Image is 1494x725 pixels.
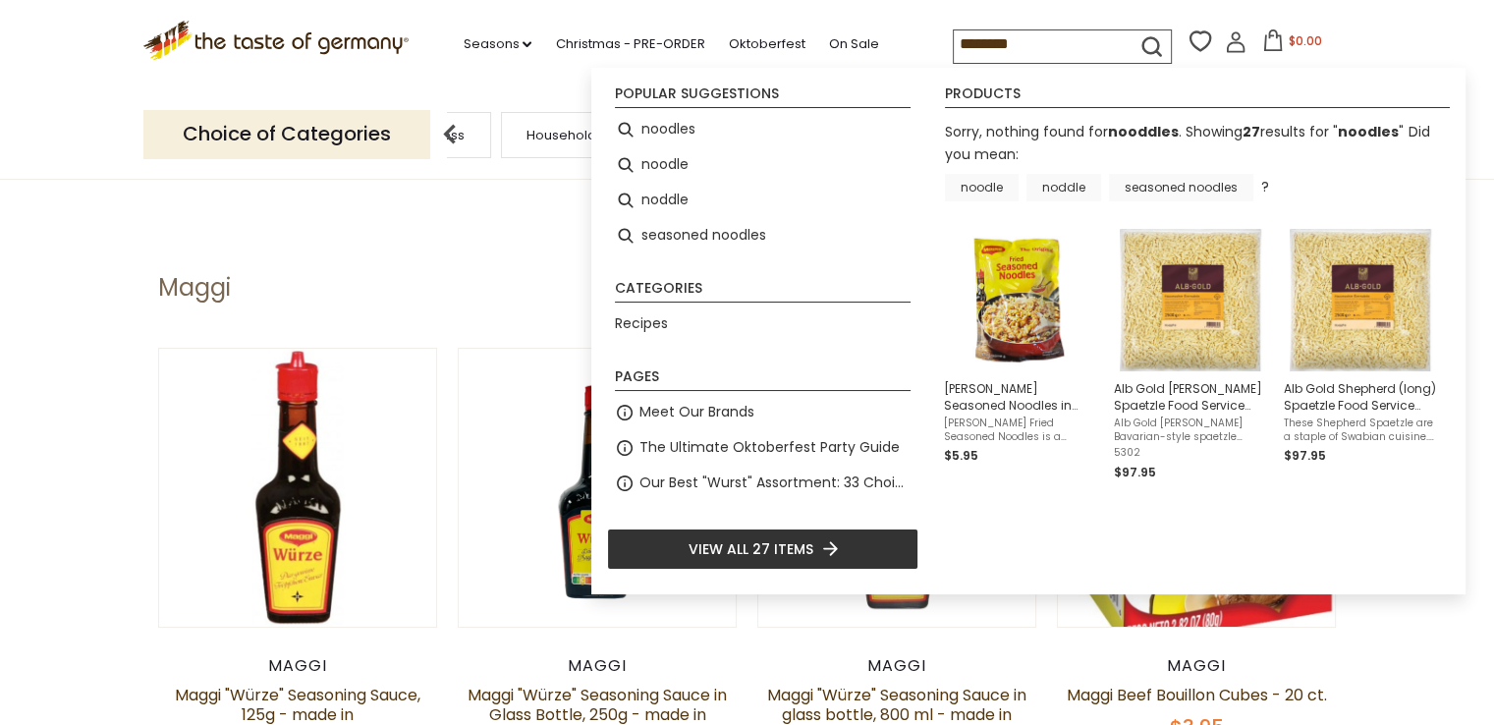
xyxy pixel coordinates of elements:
[728,33,804,55] a: Oktoberfest
[1284,447,1326,464] span: $97.95
[639,436,900,459] a: The Ultimate Oktoberfest Party Guide
[1243,122,1260,141] b: 27
[1276,221,1446,490] li: Alb Gold Shepherd (long) Spaetzle Food Service Case of 4 x 5.5 lbs.
[430,115,470,154] img: previous arrow
[757,656,1037,676] div: Maggi
[1288,32,1321,49] span: $0.00
[1114,417,1268,444] span: Alb Gold [PERSON_NAME] Bavarian-style spaetzle noodles are a staple of Bavarian/Southwest German ...
[828,33,878,55] a: On Sale
[615,369,911,391] li: Pages
[689,538,813,560] span: View all 27 items
[945,122,1430,197] div: Did you mean: ?
[945,174,1019,201] a: noodle
[945,86,1450,108] li: Products
[945,122,1182,141] span: Sorry, nothing found for .
[607,307,918,342] li: Recipes
[1026,174,1101,201] a: noddle
[607,395,918,430] li: Meet Our Brands
[615,312,668,335] a: Recipes
[1067,684,1327,706] a: Maggi Beef Bouillon Cubes - 20 ct.
[607,430,918,466] li: The Ultimate Oktoberfest Party Guide
[143,110,430,158] p: Choice of Categories
[639,472,911,494] a: Our Best "Wurst" Assortment: 33 Choices For The Grillabend
[944,447,978,464] span: $5.95
[1114,464,1156,480] span: $97.95
[607,529,918,570] li: View all 27 items
[555,33,704,55] a: Christmas - PRE-ORDER
[1106,221,1276,490] li: Alb Gold Knoepfle Spaetzle Food Service Case of 4 (2.5 kg each)
[1114,229,1268,482] a: Alb Gold [PERSON_NAME] Spaetzle Food Service Case of 4 (2.5 kg each)Alb Gold [PERSON_NAME] Bavari...
[944,417,1098,444] span: [PERSON_NAME] Fried Seasoned Noodles is a delicious solution to quickly prepare dinner or lunch. ...
[950,229,1092,371] img: Maggi Fried Seasoned Noodles
[944,229,1098,482] a: Maggi Fried Seasoned Noodles[PERSON_NAME] Seasoned Noodles in Pouch - 6.7 oz.[PERSON_NAME] Fried ...
[463,33,531,55] a: Seasons
[459,349,737,627] img: Maggi
[1108,122,1179,141] b: nooddles
[158,656,438,676] div: Maggi
[944,380,1098,414] span: [PERSON_NAME] Seasoned Noodles in Pouch - 6.7 oz.
[936,221,1106,490] li: Maggi Fried Seasoned Noodles in Pouch - 6.7 oz.
[1284,229,1438,482] a: Alb Gold Shepherd (long) Spaetzle Food Service Case of 4 x 5.5 lbs.These Shepherd Spaetzle are a ...
[607,466,918,501] li: Our Best "Wurst" Assortment: 33 Choices For The Grillabend
[615,281,911,303] li: Categories
[1186,122,1404,141] span: Showing results for " "
[591,68,1466,594] div: Instant Search Results
[1284,417,1438,444] span: These Shepherd Spaetzle are a staple of Swabian cuisine. This large 10kg pack is perfect for rest...
[1114,380,1268,414] span: Alb Gold [PERSON_NAME] Spaetzle Food Service Case of 4 (2.5 kg each)
[159,349,437,627] img: Maggi
[458,656,738,676] div: Maggi
[639,401,754,423] a: Meet Our Brands
[1057,656,1337,676] div: Maggi
[526,128,644,142] a: Household & Party
[158,273,231,303] h1: Maggi
[1109,174,1253,201] a: seasoned noodles
[1114,446,1268,460] span: 5302
[615,86,911,108] li: Popular suggestions
[607,147,918,183] li: noodle
[1284,380,1438,414] span: Alb Gold Shepherd (long) Spaetzle Food Service Case of 4 x 5.5 lbs.
[607,218,918,253] li: seasoned noodles
[1338,122,1399,141] a: noodles
[607,183,918,218] li: noddle
[607,112,918,147] li: noodles
[1250,29,1334,59] button: $0.00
